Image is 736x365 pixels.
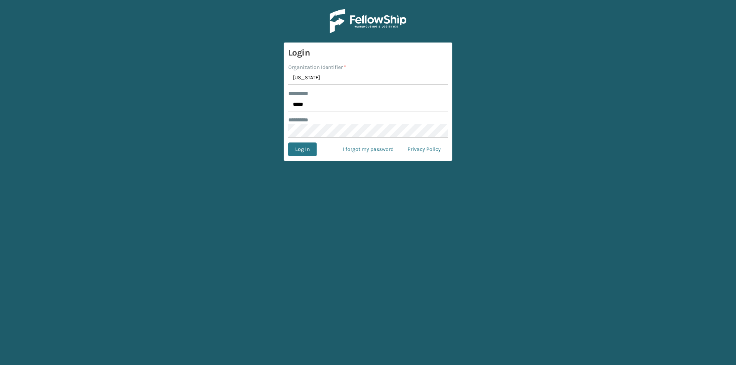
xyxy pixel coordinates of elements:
img: Logo [330,9,406,33]
h3: Login [288,47,448,59]
button: Log In [288,142,317,156]
a: Privacy Policy [401,142,448,156]
a: I forgot my password [336,142,401,156]
label: Organization Identifier [288,63,346,71]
